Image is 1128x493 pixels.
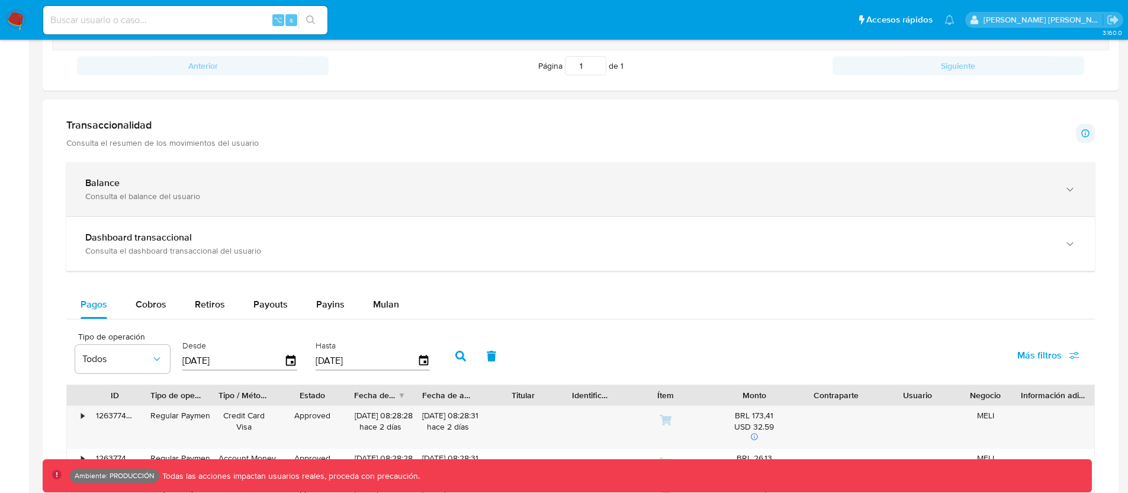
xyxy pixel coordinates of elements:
span: s [290,14,293,25]
a: Notificaciones [944,15,955,25]
p: Todas las acciones impactan usuarios reales, proceda con precaución. [159,470,420,482]
button: Anterior [77,56,329,75]
span: ⌥ [274,14,282,25]
p: Ambiente: PRODUCCIÓN [75,473,155,478]
button: Siguiente [833,56,1084,75]
input: Buscar usuario o caso... [43,12,327,28]
span: 1 [621,60,624,72]
span: 3.160.0 [1103,28,1122,37]
span: Página de [538,56,624,75]
a: Salir [1107,14,1119,26]
span: Accesos rápidos [866,14,933,26]
button: search-icon [298,12,323,28]
p: victor.david@mercadolibre.com.co [984,14,1103,25]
